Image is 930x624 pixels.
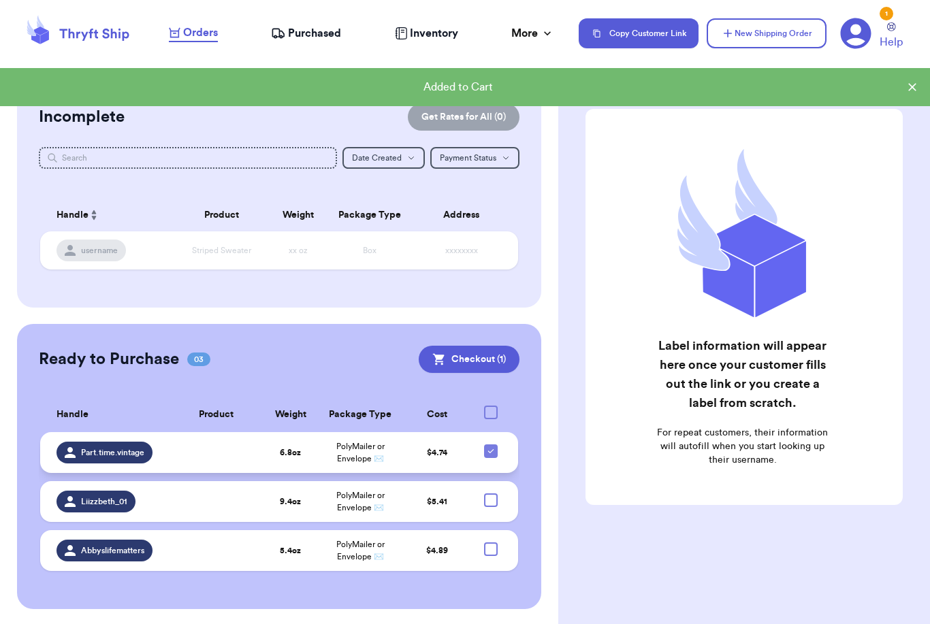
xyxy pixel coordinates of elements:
span: Inventory [410,25,458,42]
th: Weight [263,397,319,432]
span: Orders [183,24,218,41]
h2: Incomplete [39,106,125,128]
span: Help [880,34,903,50]
a: Inventory [395,25,458,42]
span: Purchased [288,25,341,42]
span: PolyMailer or Envelope ✉️ [336,491,385,512]
button: Sort ascending [89,207,99,223]
th: Package Type [327,199,413,231]
p: For repeat customers, their information will autofill when you start looking up their username. [655,426,831,467]
span: Box [363,246,376,254]
span: xx oz [289,246,308,254]
button: Copy Customer Link [579,18,699,48]
input: Search [39,147,337,169]
span: Payment Status [440,154,496,162]
div: Added to Cart [11,79,905,95]
strong: 9.4 oz [280,497,301,506]
span: Abbyslifematters [81,545,144,556]
button: Get Rates for All (0) [408,103,519,131]
th: Product [170,397,263,432]
span: PolyMailer or Envelope ✉️ [336,442,385,463]
button: Date Created [342,147,425,169]
span: xxxxxxxx [445,246,478,254]
button: Checkout (1) [419,346,519,373]
span: PolyMailer or Envelope ✉️ [336,540,385,561]
a: Purchased [271,25,341,42]
button: New Shipping Order [707,18,827,48]
span: Handle [57,208,89,223]
a: Orders [169,24,218,42]
span: $ 5.41 [427,497,447,506]
th: Address [413,199,518,231]
span: username [81,245,118,256]
h2: Ready to Purchase [39,348,179,370]
span: $ 4.89 [426,546,448,555]
th: Cost [402,397,472,432]
a: 1 [840,18,871,49]
div: 1 [880,7,893,20]
span: $ 4.74 [427,448,447,457]
th: Package Type [319,397,402,432]
strong: 5.4 oz [280,546,301,555]
div: More [511,25,554,42]
button: Payment Status [430,147,519,169]
span: Part.time.vintage [81,447,144,458]
span: Date Created [352,154,402,162]
span: Liizzbeth_01 [81,496,127,507]
h2: Label information will appear here once your customer fills out the link or you create a label fr... [655,336,831,412]
th: Weight [270,199,327,231]
th: Product [174,199,269,231]
span: Handle [57,408,89,422]
strong: 6.8 oz [280,448,301,457]
a: Help [880,22,903,50]
span: 03 [187,352,210,366]
span: Striped Sweater [192,246,251,254]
